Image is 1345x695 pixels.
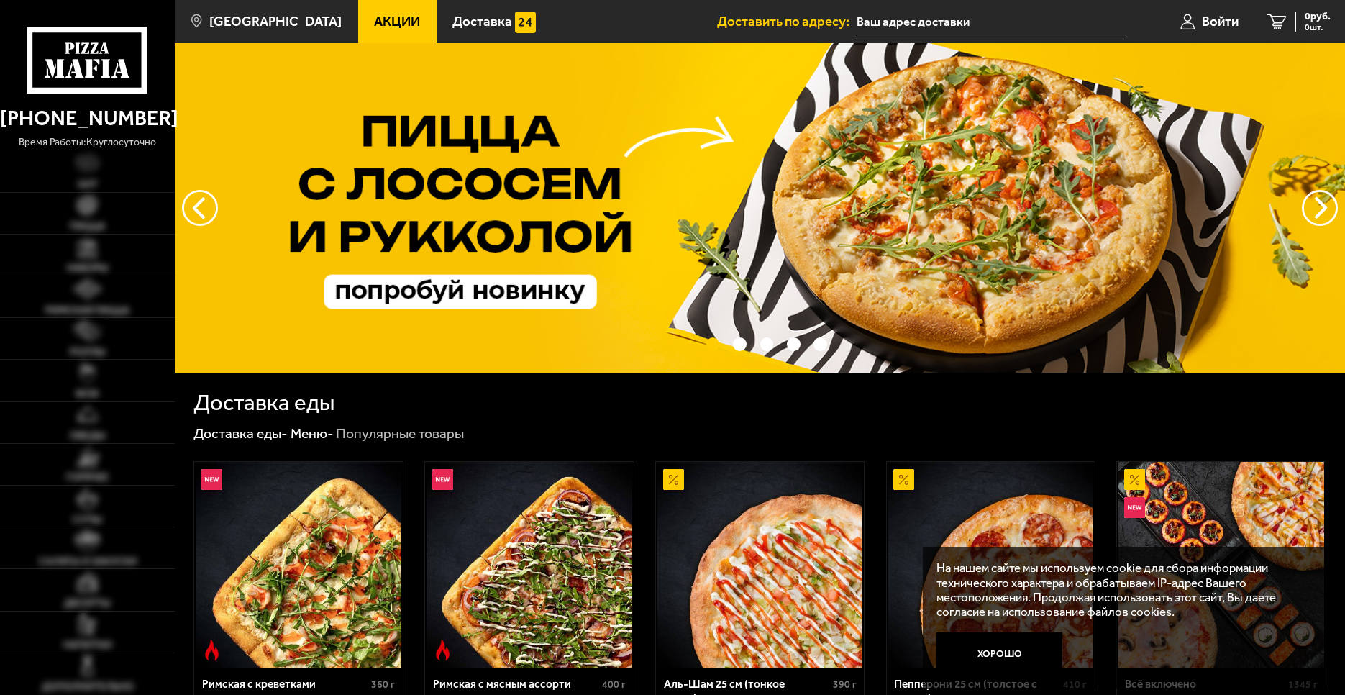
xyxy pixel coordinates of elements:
[427,462,632,667] img: Римская с мясным ассорти
[656,462,864,667] a: АкционныйАль-Шам 25 см (тонкое тесто)
[663,469,684,490] img: Акционный
[717,15,857,29] span: Доставить по адресу:
[432,640,453,660] img: Острое блюдо
[73,514,102,524] span: Супы
[196,462,401,667] img: Римская с креветками
[1305,12,1331,22] span: 0 руб.
[67,263,109,273] span: Наборы
[887,462,1095,667] a: АкционныйПепперони 25 см (толстое с сыром)
[813,337,827,351] button: точки переключения
[193,425,288,442] a: Доставка еды-
[70,221,105,231] span: Пицца
[374,15,420,29] span: Акции
[182,190,218,226] button: следующий
[602,678,626,691] span: 400 г
[78,179,98,189] span: Хит
[433,678,598,691] div: Римская с мясным ассорти
[425,462,633,667] a: НовинкаОстрое блюдоРимская с мясным ассорти
[833,678,857,691] span: 390 г
[760,337,774,351] button: точки переключения
[515,12,536,32] img: 15daf4d41897b9f0e9f617042186c801.svg
[1124,469,1145,490] img: Акционный
[66,472,109,482] span: Горячее
[201,469,222,490] img: Новинка
[936,560,1303,619] p: На нашем сайте мы используем cookie для сбора информации технического характера и обрабатываем IP...
[371,678,395,691] span: 360 г
[432,469,453,490] img: Новинка
[70,347,106,357] span: Роллы
[1202,15,1239,29] span: Войти
[336,424,464,442] div: Популярные товары
[787,337,801,351] button: точки переключения
[657,462,862,667] img: Аль-Шам 25 см (тонкое тесто)
[42,681,134,691] span: Дополнительно
[893,469,914,490] img: Акционный
[1124,497,1145,518] img: Новинка
[936,632,1062,674] button: Хорошо
[888,462,1093,667] img: Пепперони 25 см (толстое с сыром)
[193,391,334,414] h1: Доставка еды
[202,678,368,691] div: Римская с креветками
[1305,23,1331,32] span: 0 шт.
[209,15,342,29] span: [GEOGRAPHIC_DATA]
[64,598,111,608] span: Десерты
[194,462,402,667] a: НовинкаОстрое блюдоРимская с креветками
[45,305,129,315] span: Римская пицца
[1118,462,1323,667] img: Всё включено
[76,389,99,399] span: WOK
[706,337,720,351] button: точки переключения
[291,425,334,442] a: Меню-
[70,430,106,440] span: Обеды
[857,9,1126,35] input: Ваш адрес доставки
[1302,190,1338,226] button: предыдущий
[39,556,137,566] span: Салаты и закуски
[733,337,747,351] button: точки переключения
[201,640,222,660] img: Острое блюдо
[452,15,512,29] span: Доставка
[1117,462,1325,667] a: АкционныйНовинкаВсё включено
[63,640,111,650] span: Напитки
